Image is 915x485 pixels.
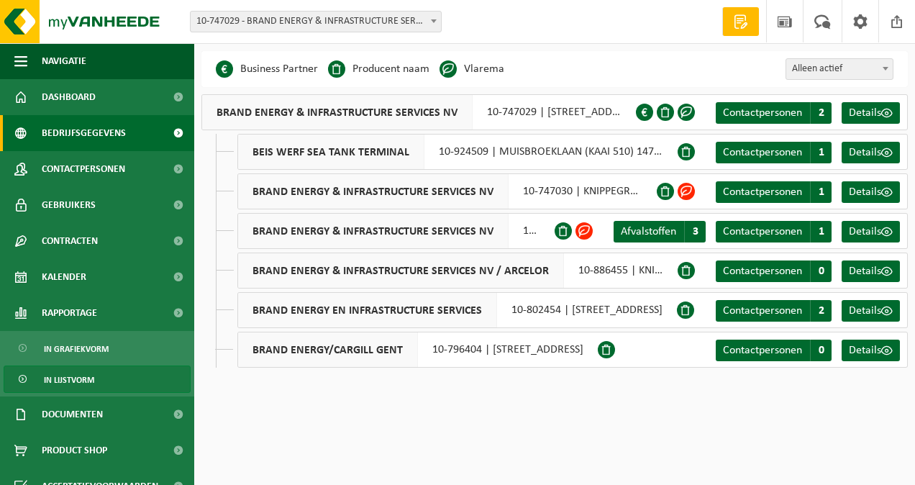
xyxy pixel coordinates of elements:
[723,186,802,198] span: Contactpersonen
[237,332,598,368] div: 10-796404 | [STREET_ADDRESS]
[42,151,125,187] span: Contactpersonen
[684,221,706,242] span: 3
[42,43,86,79] span: Navigatie
[42,115,126,151] span: Bedrijfsgegevens
[238,174,509,209] span: BRAND ENERGY & INFRASTRUCTURE SERVICES NV
[237,292,677,328] div: 10-802454 | [STREET_ADDRESS]
[810,102,832,124] span: 2
[42,432,107,468] span: Product Shop
[237,134,678,170] div: 10-924509 | MUISBROEKLAAN (KAAI 510) 147, 2030 [GEOGRAPHIC_DATA]
[849,186,881,198] span: Details
[440,58,504,80] li: Vlarema
[201,94,636,130] div: 10-747029 | [STREET_ADDRESS] |
[237,213,555,249] div: 10-870036 | ARBEDKAAI , 9042 SINT-KRUIS-WINKEL
[42,79,96,115] span: Dashboard
[716,340,832,361] a: Contactpersonen 0
[44,366,94,394] span: In lijstvorm
[190,11,442,32] span: 10-747029 - BRAND ENERGY & INFRASTRUCTURE SERVICES NV - ANTWERPEN
[723,107,802,119] span: Contactpersonen
[716,221,832,242] a: Contactpersonen 1
[842,340,900,361] a: Details
[328,58,429,80] li: Producent naam
[191,12,441,32] span: 10-747029 - BRAND ENERGY & INFRASTRUCTURE SERVICES NV - ANTWERPEN
[237,173,657,209] div: 10-747030 | KNIPPEGROEN 30, 9042 [GEOGRAPHIC_DATA]-WINKEL
[849,147,881,158] span: Details
[42,223,98,259] span: Contracten
[716,181,832,203] a: Contactpersonen 1
[842,221,900,242] a: Details
[810,181,832,203] span: 1
[723,226,802,237] span: Contactpersonen
[238,293,497,327] span: BRAND ENERGY EN INFRASTRUCTURE SERVICES
[842,300,900,322] a: Details
[42,396,103,432] span: Documenten
[842,260,900,282] a: Details
[237,253,678,289] div: 10-886455 | KNIPPEGROEN 4910E, 9042 SINT-KRUIS-WINKEL
[810,221,832,242] span: 1
[810,340,832,361] span: 0
[42,295,97,331] span: Rapportage
[786,58,893,80] span: Alleen actief
[842,102,900,124] a: Details
[42,187,96,223] span: Gebruikers
[621,226,676,237] span: Afvalstoffen
[810,260,832,282] span: 0
[723,266,802,277] span: Contactpersonen
[810,300,832,322] span: 2
[842,142,900,163] a: Details
[4,366,191,393] a: In lijstvorm
[716,142,832,163] a: Contactpersonen 1
[238,332,418,367] span: BRAND ENERGY/CARGILL GENT
[238,135,424,169] span: BEIS WERF SEA TANK TERMINAL
[4,335,191,362] a: In grafiekvorm
[849,107,881,119] span: Details
[716,300,832,322] a: Contactpersonen 2
[849,345,881,356] span: Details
[716,102,832,124] a: Contactpersonen 2
[614,221,706,242] a: Afvalstoffen 3
[42,259,86,295] span: Kalender
[810,142,832,163] span: 1
[202,95,473,130] span: BRAND ENERGY & INFRASTRUCTURE SERVICES NV
[786,59,893,79] span: Alleen actief
[44,335,109,363] span: In grafiekvorm
[849,226,881,237] span: Details
[238,214,509,248] span: BRAND ENERGY & INFRASTRUCTURE SERVICES NV
[216,58,318,80] li: Business Partner
[723,345,802,356] span: Contactpersonen
[723,147,802,158] span: Contactpersonen
[716,260,832,282] a: Contactpersonen 0
[842,181,900,203] a: Details
[238,253,564,288] span: BRAND ENERGY & INFRASTRUCTURE SERVICES NV / ARCELOR
[849,266,881,277] span: Details
[723,305,802,317] span: Contactpersonen
[849,305,881,317] span: Details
